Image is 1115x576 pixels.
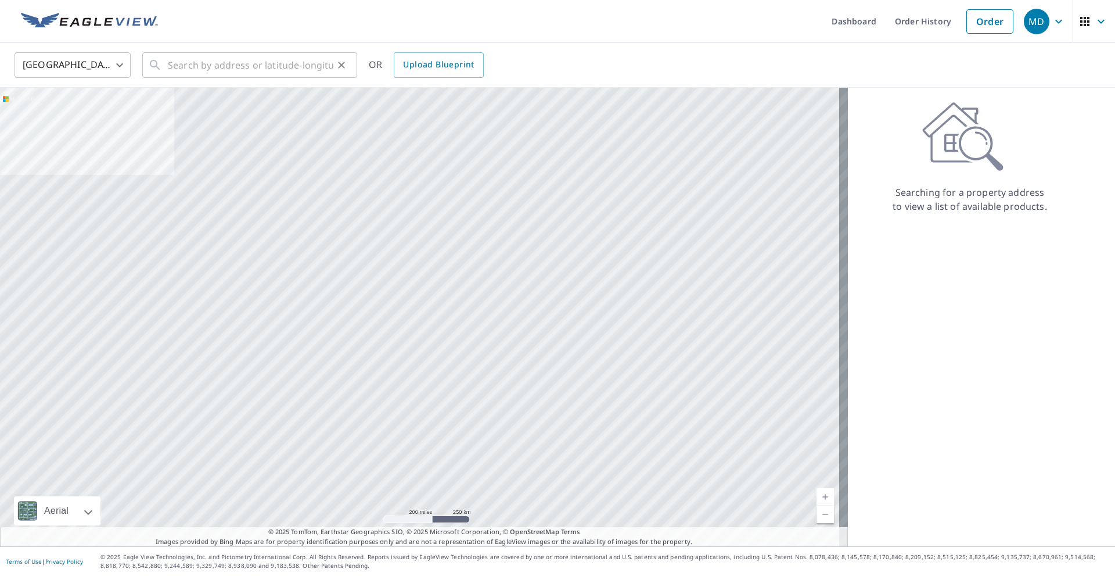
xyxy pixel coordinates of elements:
button: Clear [333,57,350,73]
a: Order [966,9,1013,34]
span: © 2025 TomTom, Earthstar Geographics SIO, © 2025 Microsoft Corporation, © [268,527,580,537]
img: EV Logo [21,13,158,30]
a: Terms [561,527,580,536]
a: OpenStreetMap [510,527,559,536]
span: Upload Blueprint [403,58,474,72]
a: Current Level 5, Zoom In [817,488,834,506]
a: Upload Blueprint [394,52,483,78]
input: Search by address or latitude-longitude [168,49,333,81]
a: Privacy Policy [45,557,83,566]
p: Searching for a property address to view a list of available products. [892,185,1048,213]
div: [GEOGRAPHIC_DATA] [15,49,131,81]
p: © 2025 Eagle View Technologies, Inc. and Pictometry International Corp. All Rights Reserved. Repo... [100,553,1109,570]
p: | [6,558,83,565]
div: MD [1024,9,1049,34]
a: Current Level 5, Zoom Out [817,506,834,523]
div: Aerial [41,496,72,525]
a: Terms of Use [6,557,42,566]
div: OR [369,52,484,78]
div: Aerial [14,496,100,525]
